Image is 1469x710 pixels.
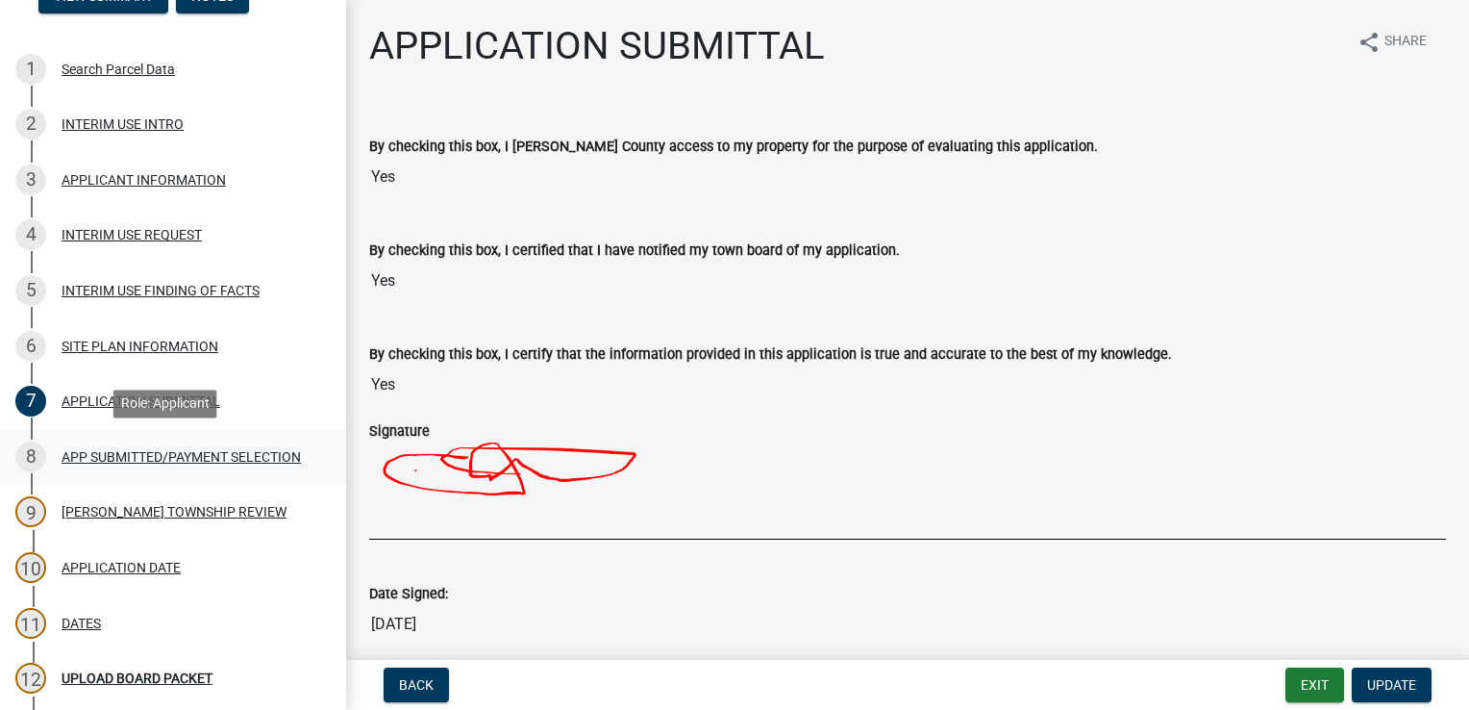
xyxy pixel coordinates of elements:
[62,228,202,241] div: INTERIM USE REQUEST
[113,390,217,418] div: Role: Applicant
[62,561,181,574] div: APPLICATION DATE
[1352,668,1432,702] button: Update
[62,117,184,131] div: INTERIM USE INTRO
[15,386,46,417] div: 7
[15,54,46,85] div: 1
[369,443,1144,539] img: w8A0andtCZ6RQAAAABJRU5ErkJggg==
[62,617,101,630] div: DATES
[62,284,260,297] div: INTERIM USE FINDING OF FACTS
[369,244,900,258] label: By checking this box, I certified that I have notified my town board of my application.
[15,109,46,139] div: 2
[62,63,175,76] div: Search Parcel Data
[1367,677,1416,693] span: Update
[15,496,46,527] div: 9
[15,331,46,362] div: 6
[369,140,1098,154] label: By checking this box, I [PERSON_NAME] County access to my property for the purpose of evaluating ...
[15,608,46,639] div: 11
[15,442,46,472] div: 8
[369,425,430,439] label: Signature
[1357,31,1381,54] i: share
[384,668,449,702] button: Back
[1342,23,1442,61] button: shareShare
[62,505,286,519] div: [PERSON_NAME] TOWNSHIP REVIEW
[1384,31,1427,54] span: Share
[15,165,46,195] div: 3
[62,394,220,408] div: APPLICATION SUBMITTAL
[62,340,218,353] div: SITE PLAN INFORMATION
[369,23,825,69] h1: APPLICATION SUBMITTAL
[15,219,46,250] div: 4
[15,663,46,694] div: 12
[15,275,46,306] div: 5
[399,677,434,693] span: Back
[62,672,212,685] div: UPLOAD BOARD PACKET
[369,348,1172,362] label: By checking this box, I certify that the information provided in this application is true and acc...
[62,173,226,187] div: APPLICANT INFORMATION
[1285,668,1344,702] button: Exit
[62,450,301,464] div: APP SUBMITTED/PAYMENT SELECTION
[369,588,448,601] label: Date Signed:
[15,552,46,583] div: 10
